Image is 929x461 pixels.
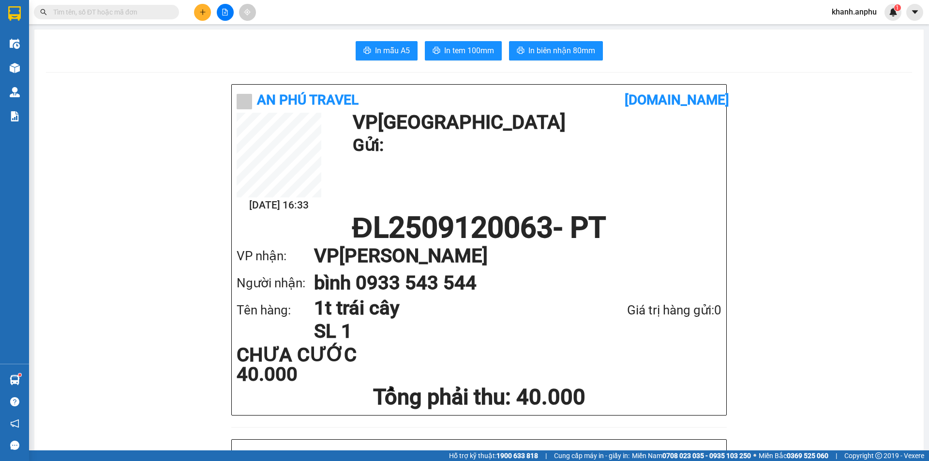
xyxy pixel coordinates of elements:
button: aim [239,4,256,21]
img: warehouse-icon [10,87,20,97]
input: Tìm tên, số ĐT hoặc mã đơn [53,7,167,17]
button: caret-down [906,4,923,21]
span: printer [433,46,440,56]
button: printerIn mẫu A5 [356,41,418,60]
div: CHƯA CƯỚC 40.000 [237,345,397,384]
h1: Gửi: [353,132,717,159]
img: warehouse-icon [10,63,20,73]
span: message [10,441,19,450]
div: Người nhận: [237,273,314,293]
strong: 0369 525 060 [787,452,828,460]
h1: VP [GEOGRAPHIC_DATA] [353,113,717,132]
span: notification [10,419,19,428]
img: icon-new-feature [889,8,898,16]
strong: 1900 633 818 [496,452,538,460]
button: file-add [217,4,234,21]
span: | [836,450,837,461]
img: logo-vxr [8,6,21,21]
span: In mẫu A5 [375,45,410,57]
h1: SL 1 [314,320,576,343]
strong: 0708 023 035 - 0935 103 250 [662,452,751,460]
h1: bình 0933 543 544 [314,269,702,297]
span: file-add [222,9,228,15]
span: aim [244,9,251,15]
span: plus [199,9,206,15]
img: solution-icon [10,111,20,121]
span: Hỗ trợ kỹ thuật: [449,450,538,461]
span: In tem 100mm [444,45,494,57]
div: Tên hàng: [237,300,314,320]
h1: ĐL2509120063 - PT [237,213,721,242]
sup: 1 [894,4,901,11]
span: | [545,450,547,461]
span: ⚪️ [753,454,756,458]
button: plus [194,4,211,21]
img: warehouse-icon [10,39,20,49]
div: VP nhận: [237,246,314,266]
span: In biên nhận 80mm [528,45,595,57]
button: printerIn biên nhận 80mm [509,41,603,60]
h1: Tổng phải thu: 40.000 [237,384,721,410]
span: 1 [896,4,899,11]
h2: [DATE] 16:33 [237,197,321,213]
span: question-circle [10,397,19,406]
span: printer [517,46,524,56]
b: [DOMAIN_NAME] [625,92,729,108]
h1: 1t trái cây [314,297,576,320]
span: Cung cấp máy in - giấy in: [554,450,629,461]
span: search [40,9,47,15]
b: An Phú Travel [257,92,359,108]
button: printerIn tem 100mm [425,41,502,60]
sup: 1 [18,373,21,376]
span: khanh.anphu [824,6,884,18]
img: warehouse-icon [10,375,20,385]
h1: VP [PERSON_NAME] [314,242,702,269]
span: Miền Bắc [759,450,828,461]
span: printer [363,46,371,56]
div: Giá trị hàng gửi: 0 [576,300,721,320]
span: copyright [875,452,882,459]
span: caret-down [911,8,919,16]
span: Miền Nam [632,450,751,461]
